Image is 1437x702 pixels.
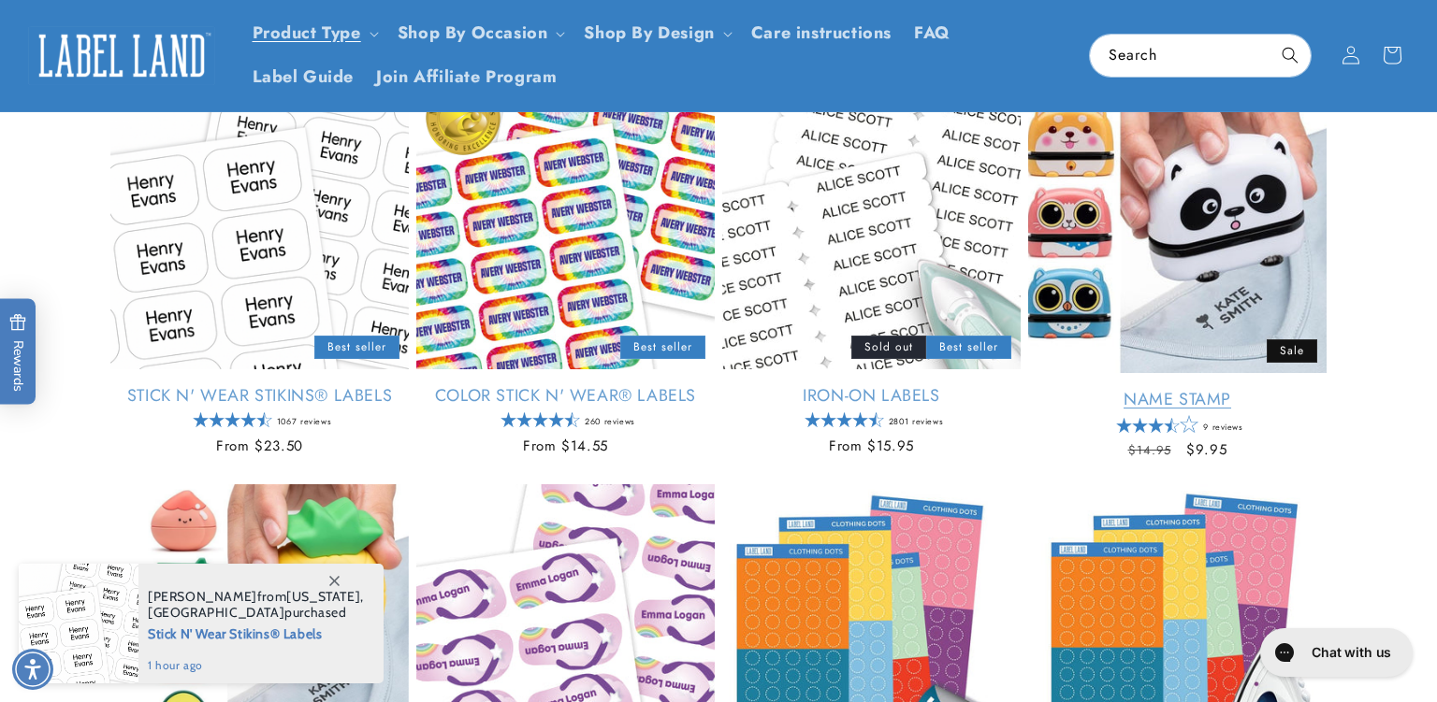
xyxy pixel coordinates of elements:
[722,385,1021,407] a: Iron-On Labels
[241,55,366,99] a: Label Guide
[376,66,557,88] span: Join Affiliate Program
[751,22,892,44] span: Care instructions
[148,621,364,644] span: Stick N' Wear Stikins® Labels
[903,11,962,55] a: FAQ
[9,313,27,391] span: Rewards
[1028,389,1327,410] a: Name Stamp
[1270,35,1311,76] button: Search
[584,21,714,45] a: Shop By Design
[148,657,364,674] span: 1 hour ago
[416,385,715,407] a: Color Stick N' Wear® Labels
[286,588,360,605] span: [US_STATE]
[398,22,548,44] span: Shop By Occasion
[110,385,409,407] a: Stick N' Wear Stikins® Labels
[241,11,386,55] summary: Product Type
[914,22,951,44] span: FAQ
[365,55,568,99] a: Join Affiliate Program
[386,11,573,55] summary: Shop By Occasion
[15,552,237,609] iframe: Sign Up via Text for Offers
[22,20,223,92] a: Label Land
[12,649,53,690] div: Accessibility Menu
[253,66,355,88] span: Label Guide
[740,11,903,55] a: Care instructions
[573,11,739,55] summary: Shop By Design
[28,26,215,84] img: Label Land
[148,589,364,621] span: from , purchased
[1251,622,1418,683] iframe: Gorgias live chat messenger
[148,604,284,621] span: [GEOGRAPHIC_DATA]
[253,21,361,45] a: Product Type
